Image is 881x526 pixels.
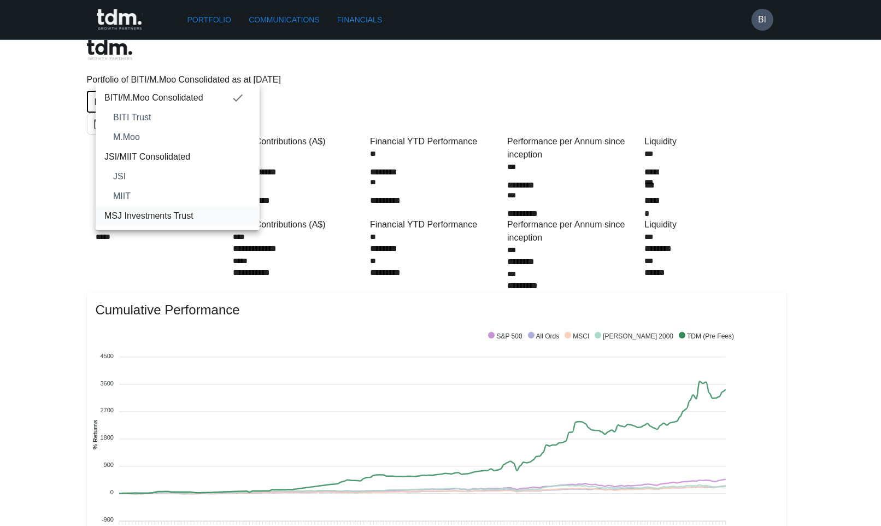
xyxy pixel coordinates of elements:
span: JSI [113,170,251,183]
span: MIIT [113,190,251,203]
span: JSI/MIIT Consolidated [104,150,251,163]
span: BITI Trust [113,111,251,124]
span: M.Moo [113,131,251,144]
span: MSJ Investments Trust [104,209,251,223]
span: BITI/M.Moo Consolidated [104,91,231,104]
